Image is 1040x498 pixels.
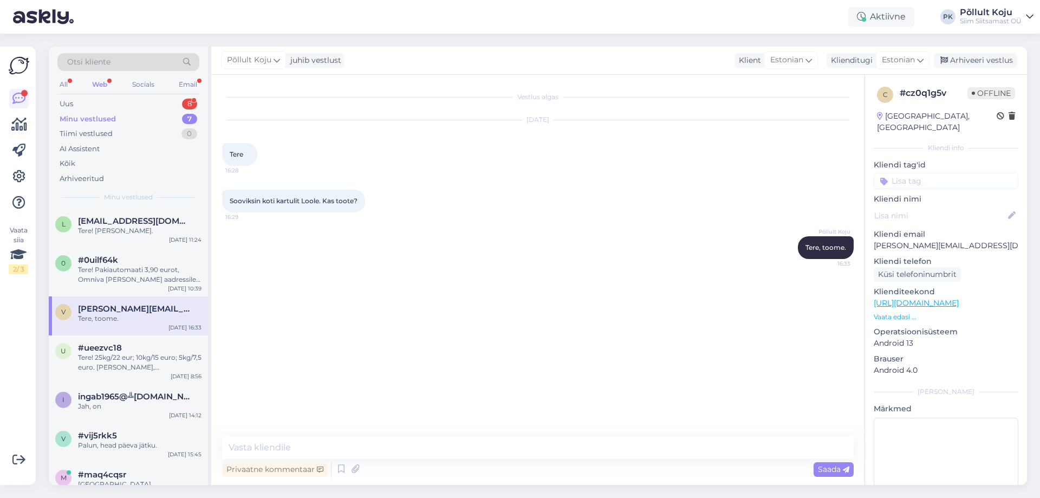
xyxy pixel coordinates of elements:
div: 2 / 3 [9,264,28,274]
span: ingab1965@╩gmail.com [78,392,191,402]
div: 8 [182,99,197,109]
div: Web [90,77,109,92]
span: 16:29 [225,213,266,221]
div: [DATE] 8:56 [171,372,201,380]
input: Lisa nimi [874,210,1006,222]
div: Arhiveeri vestlus [934,53,1017,68]
div: PK [940,9,955,24]
div: [DATE] 16:33 [168,324,201,332]
p: Kliendi telefon [874,256,1018,267]
span: Estonian [770,54,803,66]
div: # cz0q1g5v [900,87,967,100]
p: Vaata edasi ... [874,312,1018,322]
div: Tiimi vestlused [60,128,113,139]
div: [GEOGRAPHIC_DATA], [GEOGRAPHIC_DATA] [877,111,997,133]
span: Offline [967,87,1015,99]
a: [URL][DOMAIN_NAME] [874,298,959,308]
p: Klienditeekond [874,286,1018,297]
span: Saada [818,464,849,474]
span: Põllult Koju [810,228,850,236]
span: #ueezvc18 [78,343,122,353]
div: Aktiivne [848,7,914,27]
p: [PERSON_NAME][EMAIL_ADDRESS][DOMAIN_NAME] [874,240,1018,251]
div: AI Assistent [60,144,100,154]
span: 0 [61,259,66,267]
p: Android 13 [874,338,1018,349]
div: Socials [130,77,157,92]
p: Kliendi nimi [874,193,1018,205]
div: Klient [734,55,761,66]
span: 16:33 [810,260,850,268]
p: Android 4.0 [874,365,1018,376]
div: Tere! 25kg/22 eur; 10kg/15 euro; 5kg/7,5 euro. [PERSON_NAME], [PERSON_NAME], [PERSON_NAME], Balti... [78,353,201,372]
div: Vaata siia [9,225,28,274]
div: [DATE] 14:12 [169,411,201,419]
span: m [61,474,67,482]
div: Küsi telefoninumbrit [874,267,961,282]
span: #vij5rkk5 [78,431,117,441]
div: Uus [60,99,73,109]
p: Brauser [874,353,1018,365]
div: Tere! Pakiautomaati 3,90 eurot, Omniva [PERSON_NAME] aadressile 8 eurot. [78,265,201,284]
p: Kliendi tag'id [874,159,1018,171]
div: Privaatne kommentaar [222,462,328,477]
div: Email [177,77,199,92]
span: l [62,220,66,228]
div: Vestlus algas [222,92,854,102]
div: Tere, toome. [78,314,201,324]
div: [DATE] [222,115,854,125]
p: Operatsioonisüsteem [874,326,1018,338]
span: i [62,396,64,404]
span: veronika.peetso@gmail.com [78,304,191,314]
span: Minu vestlused [104,192,153,202]
span: c [883,90,888,99]
span: u [61,347,66,355]
div: Arhiveeritud [60,173,104,184]
img: Askly Logo [9,55,29,76]
div: Palun, head päeva jätku. [78,441,201,450]
div: [DATE] 10:39 [168,284,201,293]
span: Tere, toome. [805,243,846,251]
p: Märkmed [874,403,1018,415]
div: 0 [181,128,197,139]
div: Kõik [60,158,75,169]
div: All [57,77,70,92]
div: 7 [182,114,197,125]
span: laine.tullus@mail.ee [78,216,191,226]
span: Estonian [882,54,915,66]
div: Minu vestlused [60,114,116,125]
span: #0uilf64k [78,255,118,265]
div: [PERSON_NAME] [874,387,1018,397]
div: Kliendi info [874,143,1018,153]
div: Põllult Koju [960,8,1022,17]
span: v [61,308,66,316]
p: Kliendi email [874,229,1018,240]
span: Otsi kliente [67,56,110,68]
div: [DATE] 15:45 [168,450,201,458]
span: Tere [230,150,243,158]
div: [DATE] 11:24 [169,236,201,244]
span: v [61,435,66,443]
div: Tere! [PERSON_NAME]. [78,226,201,236]
a: Põllult KojuSiim Siitsamast OÜ [960,8,1033,25]
span: #maq4cqsr [78,470,126,480]
span: 16:28 [225,166,266,174]
div: Siim Siitsamast OÜ [960,17,1022,25]
span: Sooviksin koti kartulit Loole. Kas toote? [230,197,357,205]
span: Põllult Koju [227,54,271,66]
div: Klienditugi [827,55,873,66]
div: Jah, on [78,402,201,411]
input: Lisa tag [874,173,1018,189]
div: juhib vestlust [286,55,341,66]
